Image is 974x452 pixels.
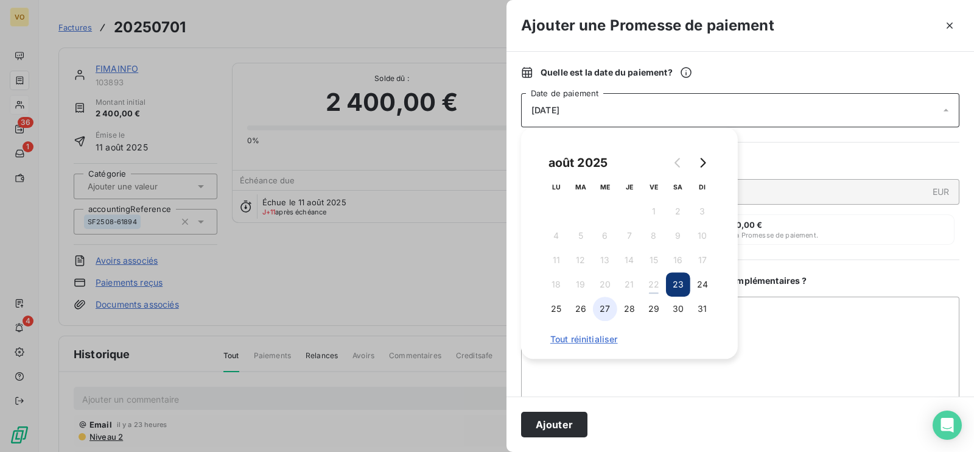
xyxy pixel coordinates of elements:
button: 17 [690,248,715,272]
button: 10 [690,224,715,248]
button: 11 [544,248,569,272]
button: 6 [593,224,617,248]
h3: Ajouter une Promesse de paiement [521,15,774,37]
button: 1 [642,199,666,224]
th: vendredi [642,175,666,199]
button: 7 [617,224,642,248]
button: 21 [617,272,642,297]
th: jeudi [617,175,642,199]
button: 9 [666,224,690,248]
button: 15 [642,248,666,272]
span: Tout réinitialiser [550,334,709,344]
button: 3 [690,199,715,224]
button: 23 [666,272,690,297]
button: 25 [544,297,569,321]
button: 24 [690,272,715,297]
button: 4 [544,224,569,248]
button: 26 [569,297,593,321]
button: 19 [569,272,593,297]
button: 31 [690,297,715,321]
button: 2 [666,199,690,224]
button: 27 [593,297,617,321]
button: 20 [593,272,617,297]
button: 28 [617,297,642,321]
button: 18 [544,272,569,297]
div: août 2025 [544,153,612,172]
button: 8 [642,224,666,248]
button: 14 [617,248,642,272]
button: 29 [642,297,666,321]
button: 5 [569,224,593,248]
span: 0,00 € [736,220,763,230]
th: mercredi [593,175,617,199]
span: Quelle est la date du paiement ? [541,66,692,79]
th: samedi [666,175,690,199]
button: Ajouter [521,412,587,437]
button: 13 [593,248,617,272]
div: Open Intercom Messenger [933,411,962,440]
button: 16 [666,248,690,272]
button: Go to previous month [666,150,690,175]
th: dimanche [690,175,715,199]
button: 22 [642,272,666,297]
button: Go to next month [690,150,715,175]
span: [DATE] [531,105,559,115]
button: 30 [666,297,690,321]
th: lundi [544,175,569,199]
button: 12 [569,248,593,272]
th: mardi [569,175,593,199]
